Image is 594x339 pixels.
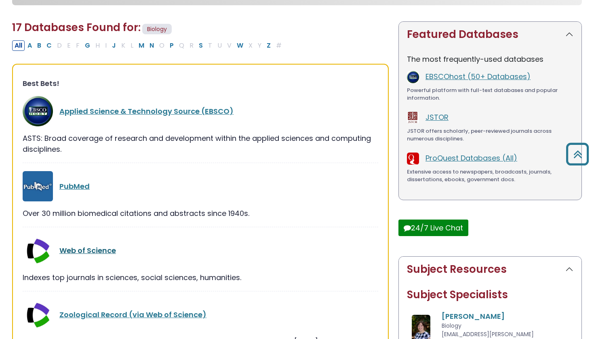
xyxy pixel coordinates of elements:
[398,220,468,236] button: 24/7 Live Chat
[82,40,93,51] button: Filter Results G
[23,272,378,283] div: Indexes top journals in sciences, social sciences, humanities.
[147,40,156,51] button: Filter Results N
[407,168,573,184] div: Extensive access to newspapers, broadcasts, journals, dissertations, ebooks, government docs.
[25,40,34,51] button: Filter Results A
[136,40,147,51] button: Filter Results M
[12,40,25,51] button: All
[399,257,581,282] button: Subject Resources
[23,79,378,88] h3: Best Bets!
[59,245,116,255] a: Web of Science
[425,153,517,163] a: ProQuest Databases (All)
[407,289,573,301] h2: Subject Specialists
[59,310,206,320] a: Zoological Record (via Web of Science)
[44,40,54,51] button: Filter Results C
[264,40,273,51] button: Filter Results Z
[234,40,246,51] button: Filter Results W
[563,146,592,161] a: Back to Top
[425,112,449,122] a: JSTOR
[407,127,573,143] div: JSTOR offers scholarly, peer-reviewed journals across numerous disciplines.
[142,24,172,35] span: Biology
[23,133,378,155] div: ASTS: Broad coverage of research and development within the applied sciences and computing discip...
[407,54,573,65] p: The most frequently-used databases
[442,322,461,330] span: Biology
[23,208,378,219] div: Over 30 million biomedical citations and abstracts since 1940s.
[167,40,176,51] button: Filter Results P
[442,311,505,321] a: [PERSON_NAME]
[399,22,581,47] button: Featured Databases
[12,40,285,50] div: Alpha-list to filter by first letter of database name
[59,181,90,191] a: PubMed
[407,86,573,102] div: Powerful platform with full-text databases and popular information.
[196,40,205,51] button: Filter Results S
[35,40,44,51] button: Filter Results B
[425,71,531,82] a: EBSCOhost (50+ Databases)
[12,20,141,35] span: 17 Databases Found for:
[59,106,234,116] a: Applied Science & Technology Source (EBSCO)
[110,40,118,51] button: Filter Results J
